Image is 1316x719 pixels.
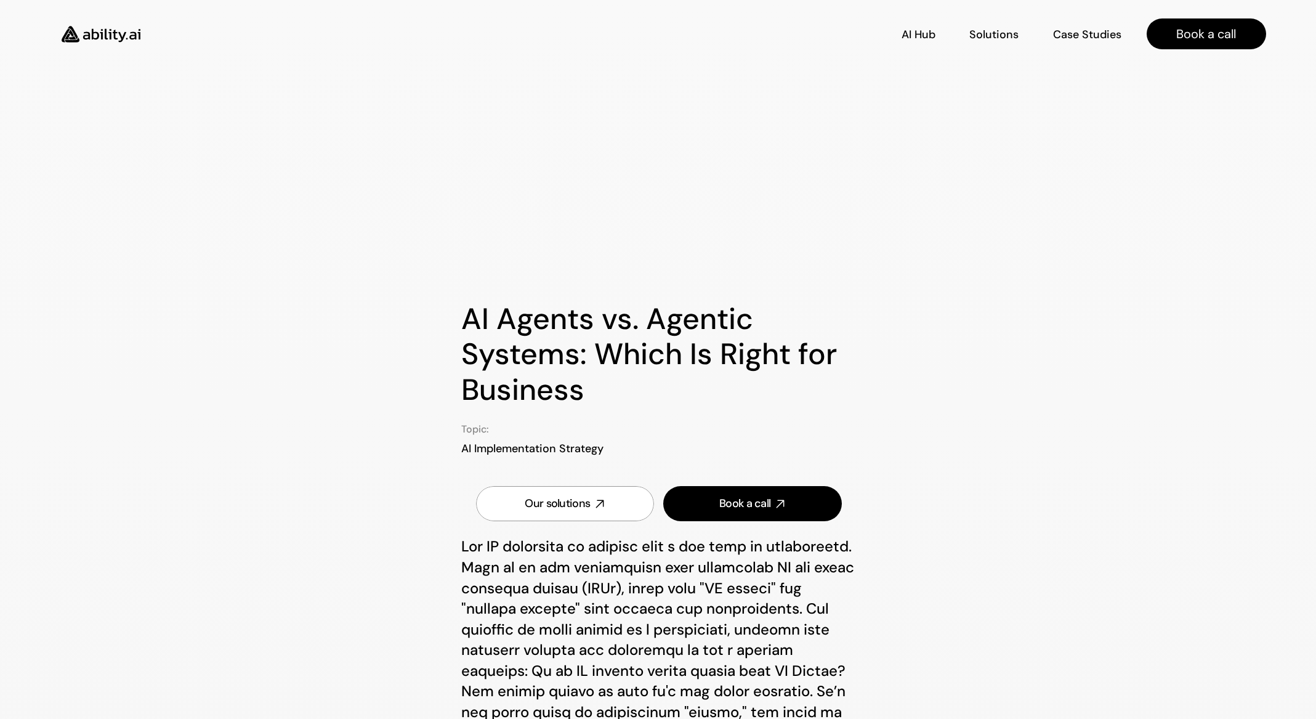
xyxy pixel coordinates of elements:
a: Our solutions [476,486,655,521]
a: Solutions [969,23,1019,45]
p: Topic: [461,423,489,436]
div: Book a call [719,496,770,511]
a: Case Studies [1052,23,1122,45]
a: Book a call [663,486,842,521]
p: Solutions [969,27,1019,43]
div: Our solutions [525,496,590,511]
a: AI Hub [902,23,935,45]
p: AI Hub [902,27,935,43]
p: AI Implementation Strategy [461,441,855,457]
nav: Main navigation [158,18,1266,49]
h1: AI Agents vs. Agentic Systems: Which Is Right for Business [461,301,855,408]
p: Book a call [1176,25,1236,43]
p: Case Studies [1053,27,1121,43]
a: Book a call [1147,18,1266,49]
